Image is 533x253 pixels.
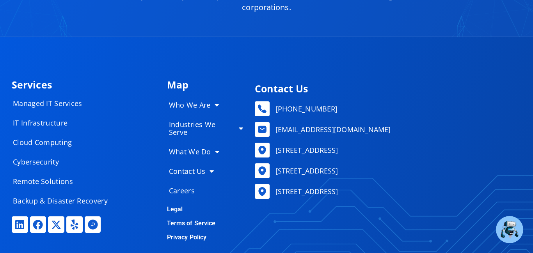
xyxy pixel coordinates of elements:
[5,115,122,131] a: IT Infrastructure
[274,186,338,197] span: [STREET_ADDRESS]
[167,205,183,213] a: Legal
[161,144,251,159] a: What We Do
[255,163,517,178] a: [STREET_ADDRESS]
[274,103,338,115] span: [PHONE_NUMBER]
[167,80,251,90] h4: Map
[5,96,122,209] nav: Menu
[255,143,517,157] a: [STREET_ADDRESS]
[161,117,251,140] a: Industries We Serve
[167,234,206,241] a: Privacy Policy
[161,163,251,179] a: Contact Us
[167,219,216,227] a: Terms of Service
[5,96,122,111] a: Managed IT Services
[5,173,122,189] a: Remote Solutions
[5,154,122,170] a: Cybersecurity
[255,84,517,94] h4: Contact Us
[255,184,517,199] a: [STREET_ADDRESS]
[255,101,517,116] a: [PHONE_NUMBER]
[161,183,251,198] a: Careers
[5,134,122,150] a: Cloud Computing
[255,122,517,137] a: [EMAIL_ADDRESS][DOMAIN_NAME]
[274,144,338,156] span: [STREET_ADDRESS]
[161,97,251,198] nav: Menu
[274,124,391,135] span: [EMAIL_ADDRESS][DOMAIN_NAME]
[274,165,338,177] span: [STREET_ADDRESS]
[12,80,159,90] h4: Services
[5,193,122,209] a: Backup & Disaster Recovery
[161,97,251,113] a: Who We Are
